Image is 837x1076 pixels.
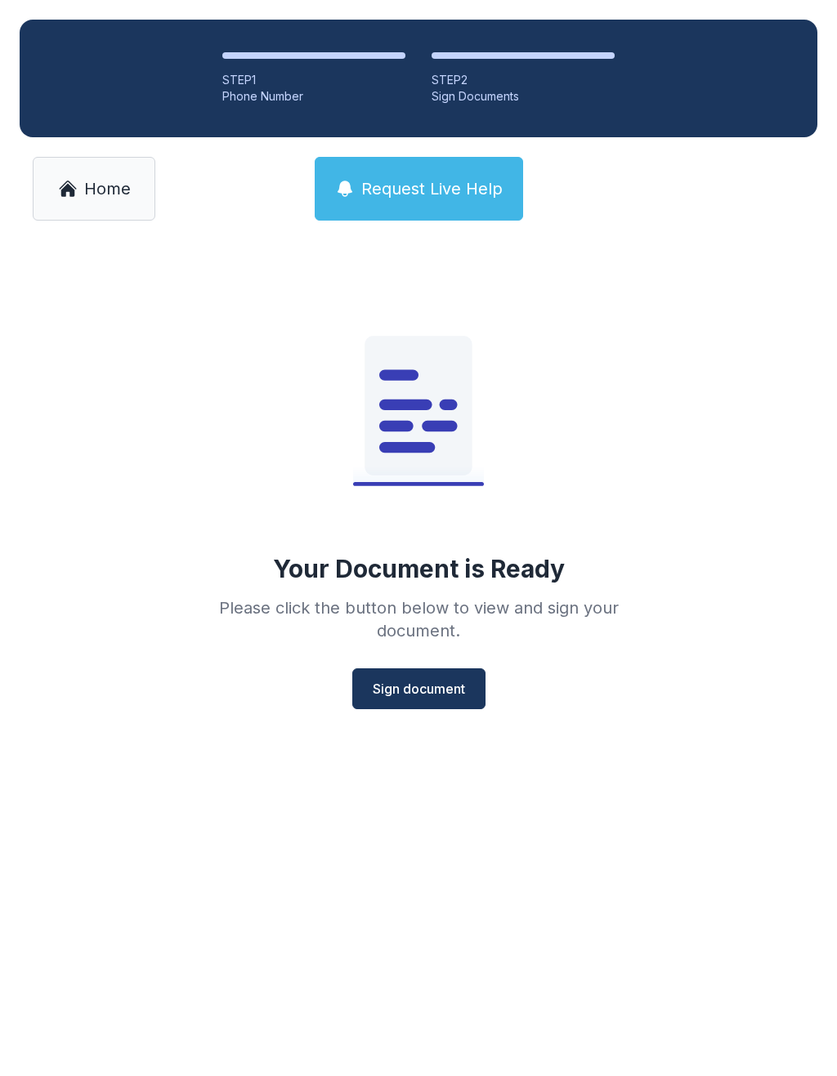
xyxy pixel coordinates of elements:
[183,596,654,642] div: Please click the button below to view and sign your document.
[222,72,405,88] div: STEP 1
[361,177,503,200] span: Request Live Help
[273,554,565,583] div: Your Document is Ready
[222,88,405,105] div: Phone Number
[84,177,131,200] span: Home
[373,679,465,699] span: Sign document
[432,72,615,88] div: STEP 2
[432,88,615,105] div: Sign Documents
